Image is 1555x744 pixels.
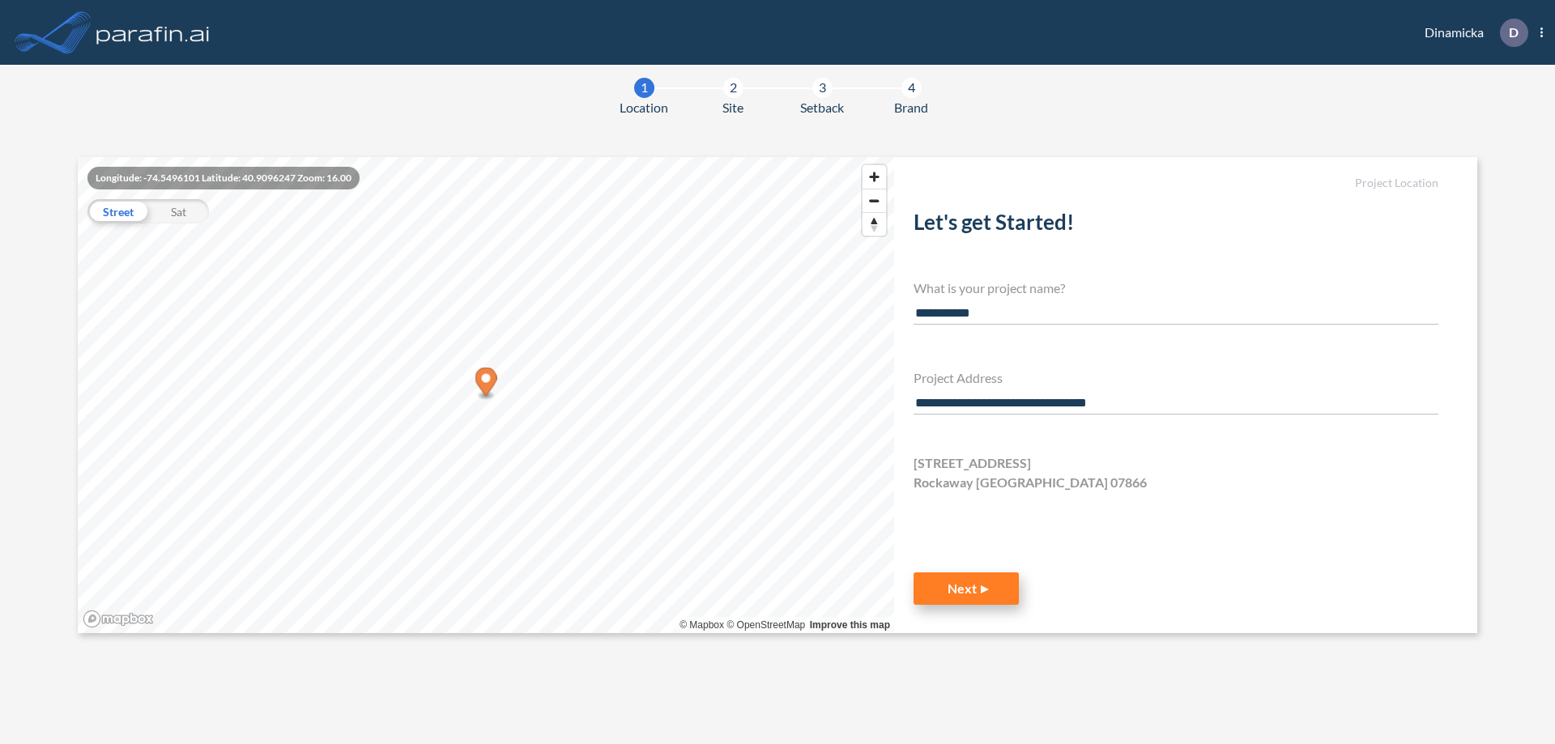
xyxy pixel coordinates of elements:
[901,78,922,98] div: 4
[812,78,833,98] div: 3
[914,572,1019,605] button: Next
[863,189,886,212] button: Zoom out
[726,619,805,631] a: OpenStreetMap
[863,165,886,189] button: Zoom in
[723,78,743,98] div: 2
[863,212,886,236] button: Reset bearing to north
[634,78,654,98] div: 1
[810,619,890,631] a: Improve this map
[894,98,928,117] span: Brand
[914,176,1438,190] h5: Project Location
[87,199,148,223] div: Street
[914,370,1438,385] h4: Project Address
[863,213,886,236] span: Reset bearing to north
[800,98,844,117] span: Setback
[914,473,1147,492] span: Rockaway [GEOGRAPHIC_DATA] 07866
[87,167,360,189] div: Longitude: -74.5496101 Latitude: 40.9096247 Zoom: 16.00
[148,199,209,223] div: Sat
[722,98,743,117] span: Site
[78,157,894,633] canvas: Map
[863,189,886,212] span: Zoom out
[475,368,497,401] div: Map marker
[914,210,1438,241] h2: Let's get Started!
[1509,25,1519,40] p: D
[1400,19,1543,47] div: Dinamicka
[914,453,1031,473] span: [STREET_ADDRESS]
[93,16,213,49] img: logo
[680,619,724,631] a: Mapbox
[83,610,154,628] a: Mapbox homepage
[620,98,668,117] span: Location
[914,280,1438,295] h4: What is your project name?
